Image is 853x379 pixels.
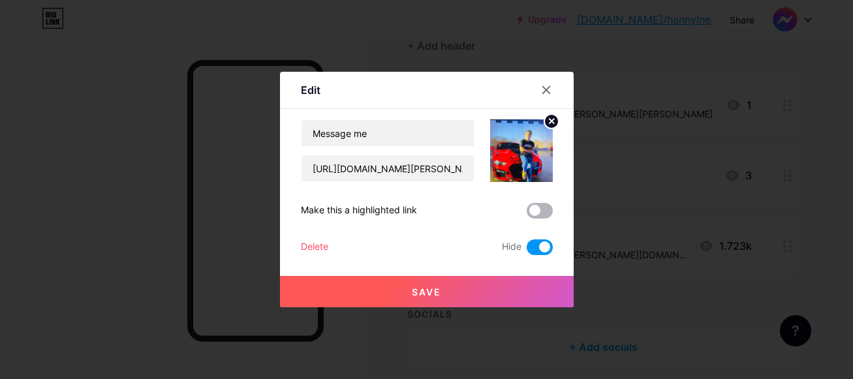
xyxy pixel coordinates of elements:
[301,203,417,219] div: Make this a highlighted link
[490,119,553,182] img: link_thumbnail
[301,239,328,255] div: Delete
[302,120,474,146] input: Title
[280,276,574,307] button: Save
[502,239,521,255] span: Hide
[301,82,320,98] div: Edit
[412,286,441,297] span: Save
[302,155,474,181] input: URL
